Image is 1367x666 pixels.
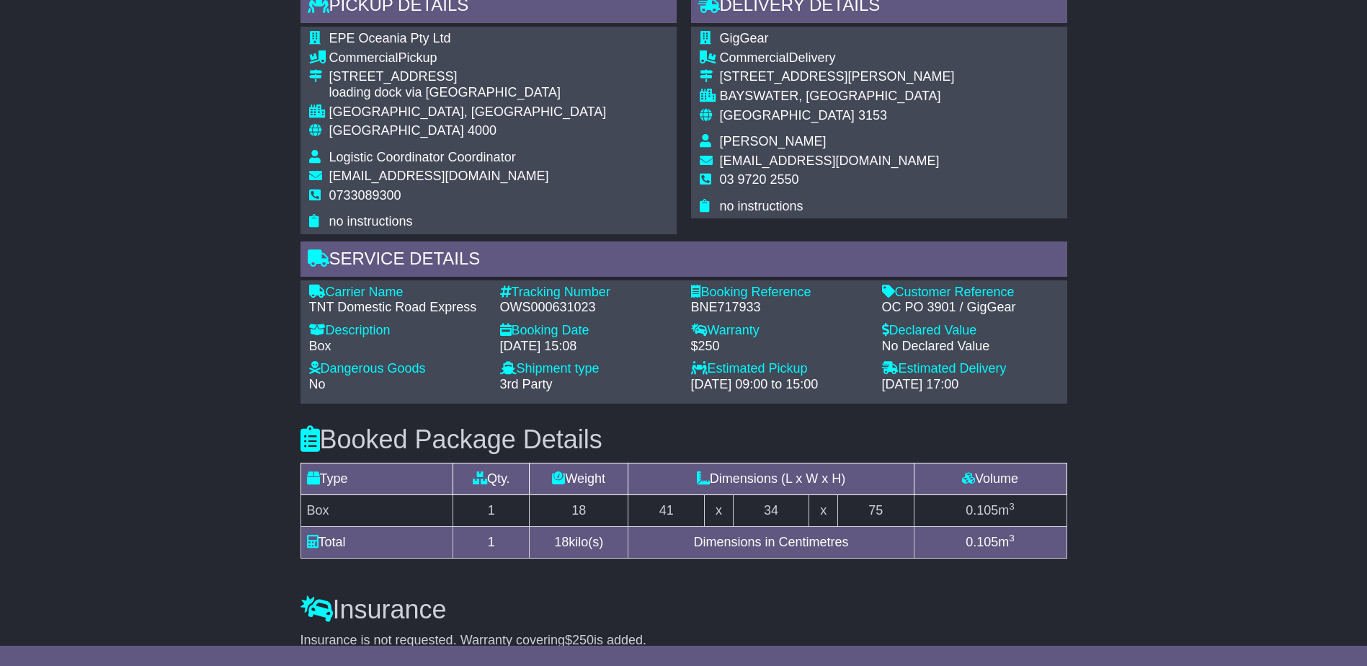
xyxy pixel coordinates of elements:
[720,154,940,168] span: [EMAIL_ADDRESS][DOMAIN_NAME]
[300,595,1067,624] h3: Insurance
[882,300,1059,316] div: OC PO 3901 / GigGear
[882,339,1059,355] div: No Declared Value
[300,633,1067,649] div: Insurance is not requested. Warranty covering is added.
[691,377,868,393] div: [DATE] 09:00 to 15:00
[300,241,1067,280] div: Service Details
[300,425,1067,454] h3: Booked Package Details
[720,172,799,187] span: 03 9720 2550
[500,285,677,301] div: Tracking Number
[329,169,549,183] span: [EMAIL_ADDRESS][DOMAIN_NAME]
[500,300,677,316] div: OWS000631023
[329,50,398,65] span: Commercial
[329,105,607,120] div: [GEOGRAPHIC_DATA], [GEOGRAPHIC_DATA]
[720,89,955,105] div: BAYSWATER, [GEOGRAPHIC_DATA]
[914,495,1067,527] td: m
[309,339,486,355] div: Box
[809,495,837,527] td: x
[453,527,530,559] td: 1
[500,323,677,339] div: Booking Date
[966,535,998,549] span: 0.105
[329,123,464,138] span: [GEOGRAPHIC_DATA]
[691,361,868,377] div: Estimated Pickup
[720,199,803,213] span: no instructions
[705,495,733,527] td: x
[309,285,486,301] div: Carrier Name
[500,361,677,377] div: Shipment type
[453,495,530,527] td: 1
[966,503,998,518] span: 0.105
[691,339,868,355] div: $250
[329,214,413,228] span: no instructions
[720,50,955,66] div: Delivery
[530,527,628,559] td: kilo(s)
[309,361,486,377] div: Dangerous Goods
[300,463,453,495] td: Type
[882,361,1059,377] div: Estimated Delivery
[1009,501,1015,512] sup: 3
[858,108,887,123] span: 3153
[691,323,868,339] div: Warranty
[1009,533,1015,543] sup: 3
[914,463,1067,495] td: Volume
[300,495,453,527] td: Box
[733,495,809,527] td: 34
[565,633,594,647] span: $250
[720,134,827,148] span: [PERSON_NAME]
[329,85,607,101] div: loading dock via [GEOGRAPHIC_DATA]
[309,377,326,391] span: No
[720,31,769,45] span: GigGear
[329,31,451,45] span: EPE Oceania Pty Ltd
[914,527,1067,559] td: m
[530,463,628,495] td: Weight
[300,527,453,559] td: Total
[720,69,955,85] div: [STREET_ADDRESS][PERSON_NAME]
[468,123,497,138] span: 4000
[329,150,516,164] span: Logistic Coordinator Coordinator
[882,377,1059,393] div: [DATE] 17:00
[500,339,677,355] div: [DATE] 15:08
[329,69,607,85] div: [STREET_ADDRESS]
[453,463,530,495] td: Qty.
[720,50,789,65] span: Commercial
[837,495,914,527] td: 75
[628,495,705,527] td: 41
[329,188,401,203] span: 0733089300
[691,300,868,316] div: BNE717933
[329,50,607,66] div: Pickup
[628,463,914,495] td: Dimensions (L x W x H)
[882,323,1059,339] div: Declared Value
[309,300,486,316] div: TNT Domestic Road Express
[882,285,1059,301] div: Customer Reference
[530,495,628,527] td: 18
[628,527,914,559] td: Dimensions in Centimetres
[309,323,486,339] div: Description
[691,285,868,301] div: Booking Reference
[554,535,569,549] span: 18
[500,377,553,391] span: 3rd Party
[720,108,855,123] span: [GEOGRAPHIC_DATA]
